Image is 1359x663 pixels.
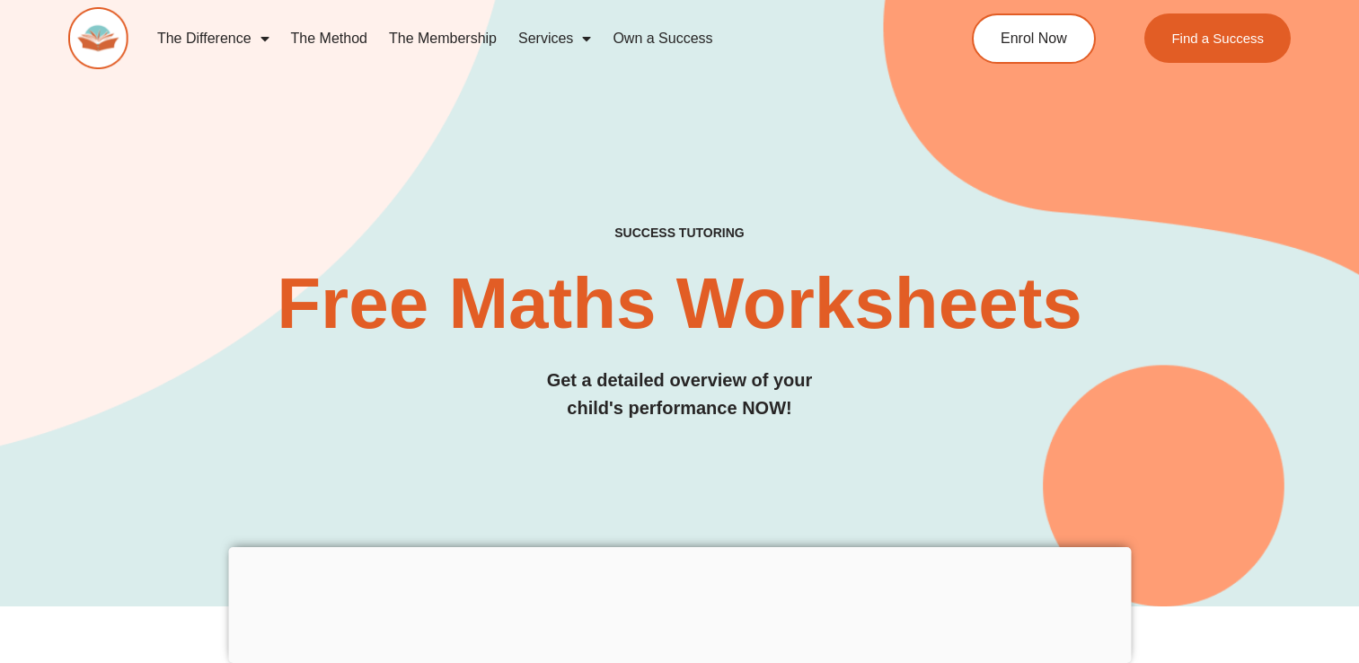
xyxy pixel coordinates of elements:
span: Enrol Now [1001,31,1067,46]
a: Services [507,18,602,59]
a: Own a Success [602,18,723,59]
a: The Membership [378,18,507,59]
iframe: Advertisement [228,547,1131,659]
nav: Menu [146,18,902,59]
a: The Difference [146,18,280,59]
a: Enrol Now [972,13,1096,64]
h4: SUCCESS TUTORING​ [68,225,1292,241]
a: The Method [280,18,378,59]
h2: Free Maths Worksheets​ [68,268,1292,340]
span: Find a Success [1172,31,1265,45]
a: Find a Success [1145,13,1292,63]
h3: Get a detailed overview of your child's performance NOW! [68,367,1292,422]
